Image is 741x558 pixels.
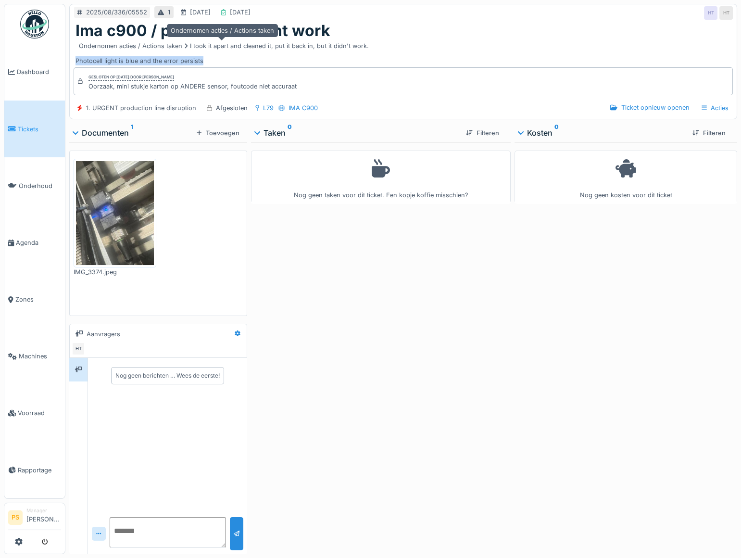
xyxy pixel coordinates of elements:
[689,127,729,139] div: Filteren
[18,125,61,134] span: Tickets
[75,22,330,40] h1: Ima c900 / photocell dosent work
[86,8,147,17] div: 2025/08/336/05552
[4,385,65,442] a: Voorraad
[4,271,65,328] a: Zones
[26,507,61,514] div: Manager
[88,74,174,81] div: Gesloten op [DATE] door [PERSON_NAME]
[255,127,458,139] div: Taken
[18,466,61,475] span: Rapportage
[4,44,65,101] a: Dashboard
[73,127,193,139] div: Documenten
[697,101,733,115] div: Acties
[16,238,61,247] span: Agenda
[606,101,693,114] div: Ticket opnieuw openen
[8,507,61,530] a: PS Manager[PERSON_NAME]
[462,127,503,139] div: Filteren
[15,295,61,304] span: Zones
[26,507,61,528] li: [PERSON_NAME]
[79,41,369,51] div: Ondernomen acties / Actions taken I took it apart and cleaned it, put it back in, but it didn't w...
[18,408,61,418] span: Voorraad
[87,330,120,339] div: Aanvragers
[554,127,559,139] sup: 0
[288,127,292,139] sup: 0
[167,24,278,37] div: Ondernomen acties / Actions taken
[74,267,156,277] div: IMG_3374.jpeg
[20,10,49,38] img: Badge_color-CXgf-gQk.svg
[4,328,65,385] a: Machines
[168,8,170,17] div: 1
[115,371,220,380] div: Nog geen berichten … Wees de eerste!
[19,352,61,361] span: Machines
[8,510,23,525] li: PS
[193,127,243,139] div: Toevoegen
[17,67,61,76] span: Dashboard
[75,40,731,65] div: Photocell light is blue and the error persists
[76,161,154,265] img: 7pm70vb00dllt5g9t9gv12pkh5a2
[263,103,274,113] div: L79
[190,8,211,17] div: [DATE]
[72,342,85,355] div: HT
[521,155,731,200] div: Nog geen kosten voor dit ticket
[257,155,504,200] div: Nog geen taken voor dit ticket. Een kopje koffie misschien?
[518,127,685,139] div: Kosten
[131,127,133,139] sup: 1
[289,103,318,113] div: IMA C900
[216,103,248,113] div: Afgesloten
[4,157,65,214] a: Onderhoud
[4,214,65,271] a: Agenda
[719,6,733,20] div: HT
[4,101,65,157] a: Tickets
[19,181,61,190] span: Onderhoud
[86,103,196,113] div: 1. URGENT production line disruption
[230,8,251,17] div: [DATE]
[4,442,65,498] a: Rapportage
[88,82,297,91] div: Oorzaak, mini stukje karton op ANDERE sensor, foutcode niet accuraat
[704,6,717,20] div: HT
